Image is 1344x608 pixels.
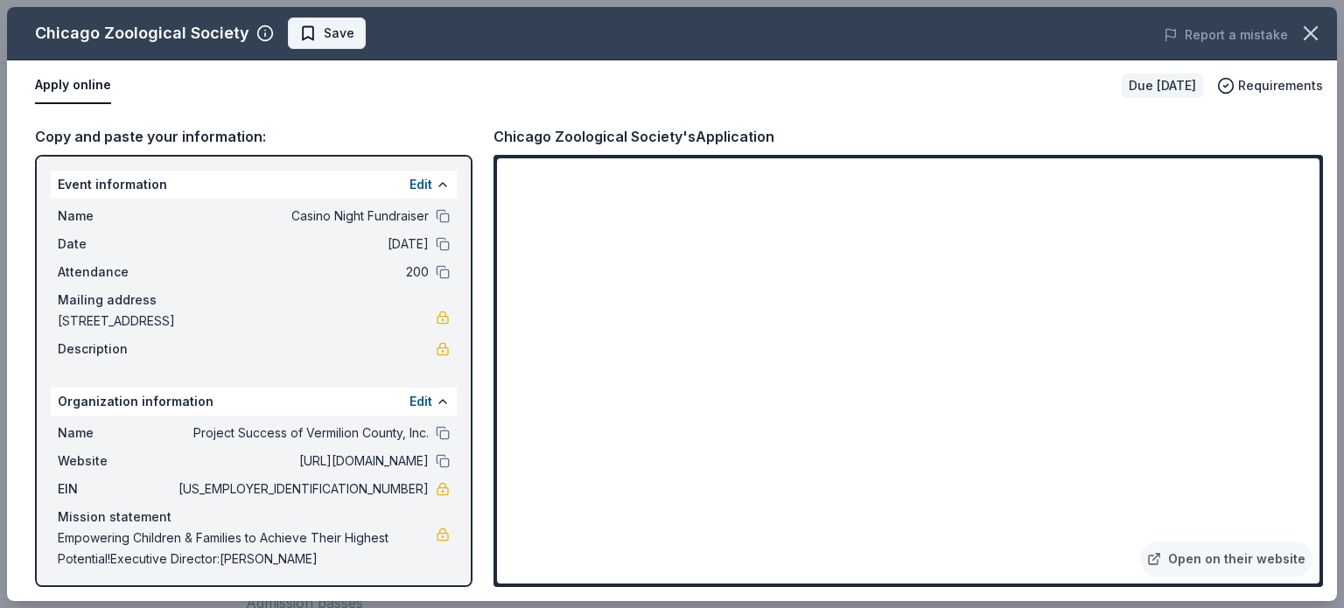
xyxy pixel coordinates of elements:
[1164,24,1288,45] button: Report a mistake
[58,451,175,472] span: Website
[58,290,450,311] div: Mailing address
[324,23,354,44] span: Save
[58,528,436,570] span: Empowering Children & Families to Achieve Their Highest Potential!Executive Director:[PERSON_NAME]
[175,206,429,227] span: Casino Night Fundraiser
[1238,75,1323,96] span: Requirements
[288,17,366,49] button: Save
[1140,542,1312,577] a: Open on their website
[58,262,175,283] span: Attendance
[58,311,436,332] span: [STREET_ADDRESS]
[175,423,429,444] span: Project Success of Vermilion County, Inc.
[58,339,175,360] span: Description
[1122,73,1203,98] div: Due [DATE]
[409,391,432,412] button: Edit
[409,174,432,195] button: Edit
[51,388,457,416] div: Organization information
[35,125,472,148] div: Copy and paste your information:
[175,262,429,283] span: 200
[58,507,450,528] div: Mission statement
[58,234,175,255] span: Date
[493,125,774,148] div: Chicago Zoological Society's Application
[175,234,429,255] span: [DATE]
[58,479,175,500] span: EIN
[175,479,429,500] span: [US_EMPLOYER_IDENTIFICATION_NUMBER]
[58,206,175,227] span: Name
[51,171,457,199] div: Event information
[35,67,111,104] button: Apply online
[58,423,175,444] span: Name
[35,19,249,47] div: Chicago Zoological Society
[175,451,429,472] span: [URL][DOMAIN_NAME]
[1217,75,1323,96] button: Requirements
